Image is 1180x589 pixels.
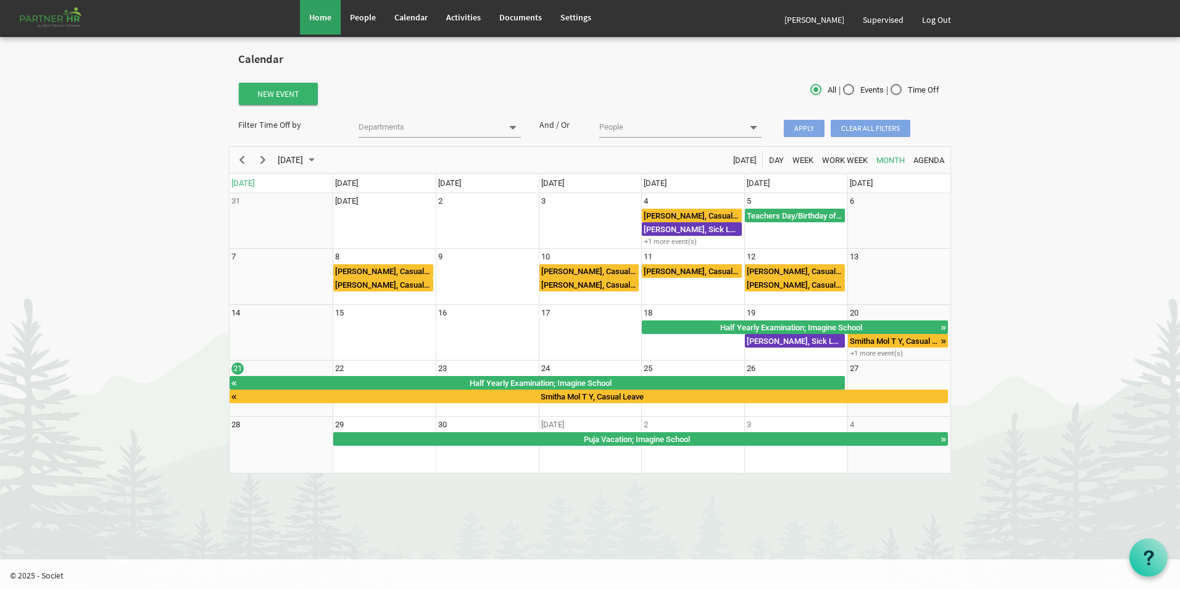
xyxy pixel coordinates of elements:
div: Sunday, August 31, 2025 [231,195,240,207]
button: September 2025 [276,152,320,167]
div: [PERSON_NAME], Casual Leave [642,265,741,277]
div: Friday, September 26, 2025 [747,362,755,375]
div: Friday, September 5, 2025 [747,195,751,207]
div: Smitha Mol T Y, Casual Leave [849,335,940,347]
div: Sunday, September 28, 2025 [231,419,240,431]
span: [DATE] [541,178,564,188]
button: Previous [234,152,251,167]
div: And / Or [530,119,591,131]
button: Month [875,152,907,167]
a: Log Out [913,2,960,37]
div: Teachers Day/Birthday of [DEMOGRAPHIC_DATA][PERSON_NAME] [746,209,844,222]
div: [PERSON_NAME], Casual Leave [746,265,844,277]
div: Smitha Mol T Y, Casual Leave [238,390,947,403]
button: Work Week [820,152,870,167]
div: Tuesday, September 23, 2025 [438,362,447,375]
div: Saturday, September 6, 2025 [850,195,854,207]
span: Events [843,85,884,96]
span: Calendar [394,12,428,23]
div: Monday, September 1, 2025 [335,195,358,207]
div: Saturday, September 13, 2025 [850,251,858,263]
div: Tuesday, September 16, 2025 [438,307,447,319]
button: Week [791,152,816,167]
button: Next [255,152,272,167]
div: Half Yearly Examination Begin From Thursday, September 18, 2025 at 12:00:00 AM GMT-07:00 Ends At ... [642,320,948,334]
div: Deepti Mayee Nayak, Casual Leave Begin From Friday, September 12, 2025 at 12:00:00 AM GMT-07:00 E... [745,264,845,278]
span: [DATE] [644,178,667,188]
div: Smitha Mol T Y, Casual Leave Begin From Saturday, September 20, 2025 at 12:00:00 AM GMT-07:00 End... [848,334,948,348]
span: [DATE] [732,152,757,168]
span: Home [309,12,331,23]
div: Thursday, September 4, 2025 [644,195,648,207]
div: Thursday, September 25, 2025 [644,362,652,375]
span: Settings [560,12,591,23]
div: Manasi Kabi, Casual Leave Begin From Friday, September 12, 2025 at 12:00:00 AM GMT-07:00 Ends At ... [745,278,845,291]
span: [DATE] [438,178,461,188]
div: Friday, October 3, 2025 [747,419,751,431]
span: Clear all filters [831,120,910,137]
div: previous period [231,147,252,173]
span: [DATE] [747,178,770,188]
span: Agenda [912,152,945,168]
span: Activities [446,12,481,23]
div: Teachers Day/Birthday of Prophet Mohammad Begin From Friday, September 5, 2025 at 12:00:00 AM GMT... [745,209,845,222]
div: Manasi Kabi, Casual Leave Begin From Thursday, September 4, 2025 at 12:00:00 AM GMT-07:00 Ends At... [642,209,742,222]
div: Saturday, October 4, 2025 [850,419,854,431]
input: Departments [359,119,501,136]
input: People [599,119,742,136]
div: Jasaswini Samanta, Casual Leave Begin From Thursday, September 11, 2025 at 12:00:00 AM GMT-07:00 ... [642,264,742,278]
button: Agenda [912,152,947,167]
div: Filter Time Off by [229,119,349,131]
div: [PERSON_NAME], Casual Leave [642,209,741,222]
div: Priti Pall, Sick Leave Begin From Thursday, September 4, 2025 at 12:00:00 AM GMT-07:00 Ends At Th... [642,222,742,236]
span: Supervised [863,14,904,25]
div: Thursday, September 18, 2025 [644,307,652,319]
span: Time Off [891,85,939,96]
div: Sunday, September 21, 2025 [231,362,244,375]
div: | | [710,81,951,99]
div: Friday, September 12, 2025 [747,251,755,263]
span: Documents [499,12,542,23]
p: © 2025 - Societ [10,569,1180,582]
div: [PERSON_NAME], Casual Leave [540,265,639,277]
a: Supervised [854,2,913,37]
span: [DATE] [850,178,873,188]
span: People [350,12,376,23]
div: Manasi Kabi, Casual Leave Begin From Wednesday, September 10, 2025 at 12:00:00 AM GMT-07:00 Ends ... [539,278,639,291]
div: Tuesday, September 9, 2025 [438,251,442,263]
span: [DATE] [276,152,304,168]
div: Deepti Mayee Nayak, Casual Leave Begin From Wednesday, September 10, 2025 at 12:00:00 AM GMT-07:0... [539,264,639,278]
div: Wednesday, September 17, 2025 [541,307,550,319]
div: Sunday, September 7, 2025 [231,251,236,263]
div: Monday, September 15, 2025 [335,307,344,319]
div: Sunday, September 14, 2025 [231,307,240,319]
button: Day [767,152,786,167]
div: Thursday, September 11, 2025 [644,251,652,263]
div: [PERSON_NAME], Sick Leave [642,223,741,235]
h2: Calendar [238,53,942,66]
div: Monday, September 22, 2025 [335,362,344,375]
div: [PERSON_NAME], Sick Leave [746,335,844,347]
span: All [810,85,836,96]
div: next period [252,147,273,173]
div: [PERSON_NAME], Casual Leave [540,278,639,291]
div: Puja Vacation Begin From Monday, September 29, 2025 at 12:00:00 AM GMT-07:00 Ends At Wednesday, O... [333,432,949,446]
span: Week [791,152,815,168]
div: Monday, September 29, 2025 [335,419,344,431]
div: Friday, September 19, 2025 [747,307,755,319]
div: Wednesday, September 24, 2025 [541,362,550,375]
div: Smitha Mol T Y, Casual Leave Begin From Saturday, September 20, 2025 at 12:00:00 AM GMT-07:00 End... [230,390,948,403]
div: [PERSON_NAME], Casual Leave [334,278,433,291]
span: Apply [784,120,825,137]
span: Month [875,152,906,168]
span: [DATE] [231,178,254,188]
button: Today [731,152,758,167]
span: [DATE] [335,178,358,188]
div: Half Yearly Examination Begin From Thursday, September 18, 2025 at 12:00:00 AM GMT-07:00 Ends At ... [230,376,845,390]
div: Tuesday, September 2, 2025 [438,195,442,207]
div: Wednesday, September 10, 2025 [541,251,550,263]
button: New Event [239,83,318,105]
span: Work Week [821,152,869,168]
span: Day [768,152,785,168]
div: Manasi Kabi, Sick Leave Begin From Friday, September 19, 2025 at 12:00:00 AM GMT-07:00 Ends At Fr... [745,334,845,348]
